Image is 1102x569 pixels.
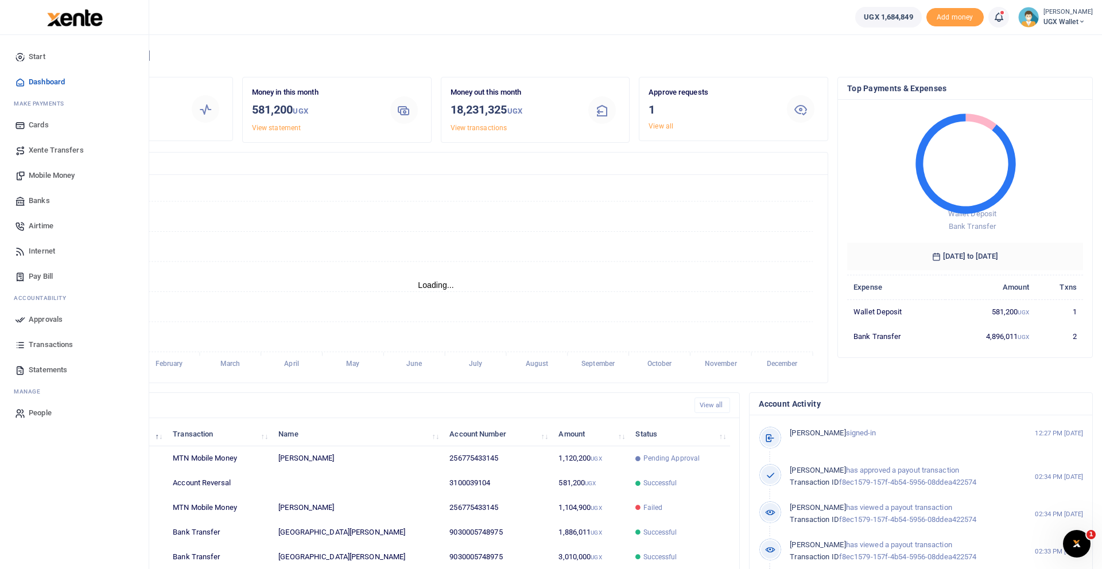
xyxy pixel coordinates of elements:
h4: Account Activity [759,397,1083,410]
span: ake Payments [20,99,64,108]
span: Cards [29,119,49,131]
h3: 581,200 [252,101,377,120]
li: Toup your wallet [926,8,984,27]
tspan: December [767,360,798,368]
h4: Hello [PERSON_NAME] [44,49,1093,62]
tspan: August [526,360,549,368]
small: 12:27 PM [DATE] [1035,428,1083,438]
small: 02:34 PM [DATE] [1035,472,1083,482]
td: Account Reversal [166,471,272,496]
td: 256775433145 [443,496,552,520]
span: Pay Bill [29,271,53,282]
li: Ac [9,289,139,307]
th: Account Number: activate to sort column ascending [443,422,552,446]
td: MTN Mobile Money [166,446,272,471]
span: Xente Transfers [29,145,84,156]
th: Status: activate to sort column ascending [629,422,730,446]
span: Transaction ID [790,552,839,561]
a: View all [694,397,731,413]
span: 1 [1087,530,1096,539]
span: Statements [29,364,67,376]
li: M [9,95,139,112]
td: 581,200 [552,471,629,496]
td: 4,896,011 [945,324,1035,348]
th: Amount: activate to sort column ascending [552,422,629,446]
td: 1,104,900 [552,496,629,520]
th: Name: activate to sort column ascending [272,422,443,446]
span: Bank Transfer [949,222,996,231]
span: Transaction ID [790,478,839,486]
tspan: May [346,360,359,368]
span: Approvals [29,314,63,325]
a: Mobile Money [9,163,139,188]
a: View all [649,122,673,130]
p: Approve requests [649,87,774,99]
td: [PERSON_NAME] [272,496,443,520]
small: UGX [591,529,602,536]
small: 02:34 PM [DATE] [1035,509,1083,519]
a: Start [9,44,139,69]
p: signed-in [790,427,1010,439]
img: logo-large [47,9,103,26]
iframe: Intercom live chat [1063,530,1091,558]
span: anage [20,387,41,396]
td: 9030005748975 [443,520,552,545]
span: Successful [643,552,677,562]
a: Approvals [9,307,139,332]
span: People [29,407,52,419]
small: UGX [591,554,602,560]
small: [PERSON_NAME] [1043,7,1093,17]
tspan: July [469,360,482,368]
a: Xente Transfers [9,138,139,163]
th: Amount [945,275,1035,299]
td: [PERSON_NAME] [272,446,443,471]
h6: [DATE] to [DATE] [847,243,1083,270]
span: Start [29,51,45,63]
span: [PERSON_NAME] [790,503,845,512]
tspan: September [581,360,615,368]
tspan: February [156,360,183,368]
span: [PERSON_NAME] [790,540,845,549]
td: 3100039104 [443,471,552,496]
p: has approved a payout transaction f8ec1579-157f-4b54-5956-08ddea422574 [790,465,1010,489]
a: Add money [926,12,984,21]
small: 02:33 PM [DATE] [1035,547,1083,556]
h4: Transactions Overview [53,157,818,170]
td: MTN Mobile Money [166,496,272,520]
th: Expense [847,275,945,299]
span: Mobile Money [29,170,75,181]
p: Money out this month [451,87,576,99]
td: 1,886,011 [552,520,629,545]
small: UGX [585,480,596,486]
small: UGX [507,107,522,115]
a: Airtime [9,213,139,239]
span: countability [22,294,66,302]
a: People [9,400,139,426]
span: Successful [643,527,677,537]
small: UGX [591,505,602,511]
small: UGX [591,455,602,462]
td: 256775433145 [443,446,552,471]
th: Transaction: activate to sort column ascending [166,422,272,446]
a: Statements [9,357,139,383]
span: Transaction ID [790,515,839,524]
a: logo-small logo-large logo-large [46,13,103,21]
th: Txns [1035,275,1083,299]
span: UGX 1,684,849 [864,11,913,23]
h3: 18,231,325 [451,101,576,120]
span: [PERSON_NAME] [790,466,845,474]
img: profile-user [1018,7,1039,28]
span: Transactions [29,339,73,350]
a: View statement [252,124,301,132]
tspan: April [284,360,299,368]
span: Airtime [29,220,53,232]
small: UGX [1018,334,1029,340]
span: Failed [643,502,663,513]
h4: Recent Transactions [53,399,685,412]
a: Banks [9,188,139,213]
td: 1,120,200 [552,446,629,471]
span: Pending Approval [643,453,700,463]
td: Bank Transfer [847,324,945,348]
a: Internet [9,239,139,264]
li: M [9,383,139,400]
